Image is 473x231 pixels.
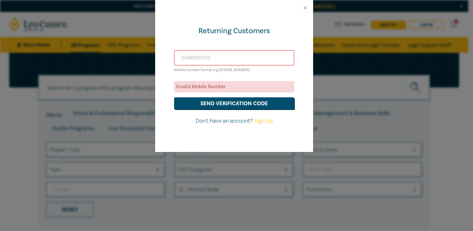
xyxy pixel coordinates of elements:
[174,117,294,125] p: Don't have an account?
[174,26,294,36] div: Returning Customers
[174,97,294,109] button: send verification code
[254,117,273,125] a: Sign Up
[174,50,294,65] input: Enter email or Mobile number
[174,68,250,72] small: Mobile number format e.g [PHONE_NUMBER]
[302,5,308,11] button: Close
[174,81,294,92] div: Invalid Mobile Number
